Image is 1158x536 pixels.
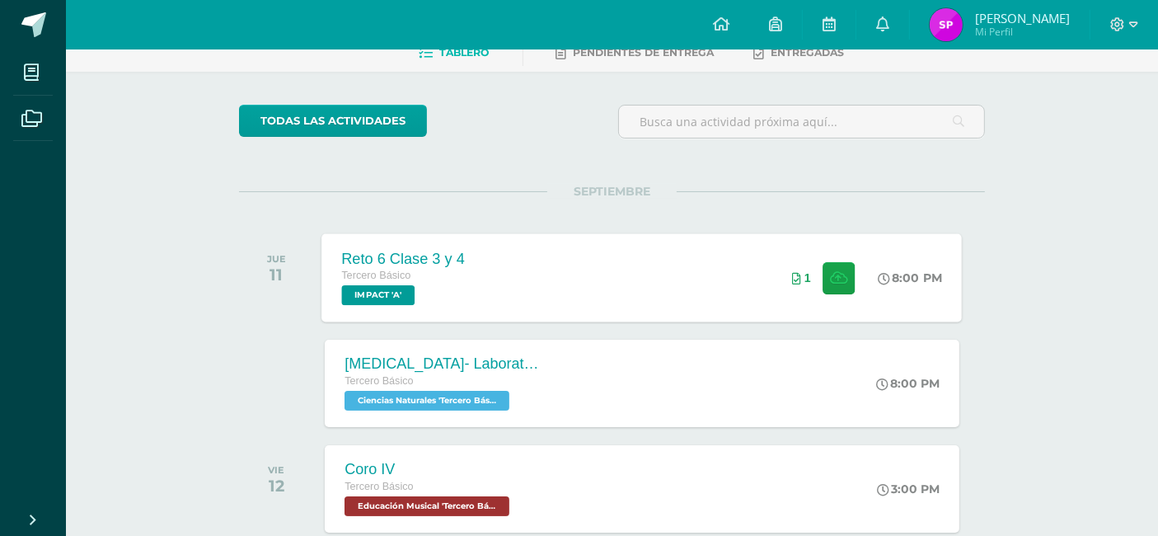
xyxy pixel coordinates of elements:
div: [MEDICAL_DATA]- Laboratorio en clase [345,355,542,373]
span: Tercero Básico [345,481,413,492]
span: SEPTIEMBRE [547,184,677,199]
a: Entregadas [754,40,845,66]
div: 8:00 PM [879,270,943,285]
span: Pendientes de entrega [574,46,715,59]
div: 8:00 PM [876,376,940,391]
span: 1 [804,271,811,284]
a: Tablero [420,40,490,66]
img: ea37237e9e527cb0b336558c30bf36cc.png [930,8,963,41]
div: JUE [267,253,286,265]
a: Pendientes de entrega [556,40,715,66]
div: Reto 6 Clase 3 y 4 [342,250,466,267]
span: Entregadas [771,46,845,59]
div: 12 [268,476,284,496]
span: Ciencias Naturales 'Tercero Básico A' [345,391,509,411]
a: todas las Actividades [239,105,427,137]
span: Tercero Básico [342,270,411,281]
input: Busca una actividad próxima aquí... [619,106,984,138]
span: Tablero [440,46,490,59]
span: IMPACT 'A' [342,285,415,305]
div: Coro IV [345,461,513,478]
div: 3:00 PM [877,482,940,496]
span: Educación Musical 'Tercero Básico A' [345,496,509,516]
span: Tercero Básico [345,375,413,387]
div: VIE [268,464,284,476]
span: Mi Perfil [975,25,1070,39]
div: Archivos entregados [792,271,811,284]
span: [PERSON_NAME] [975,10,1070,26]
div: 11 [267,265,286,284]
